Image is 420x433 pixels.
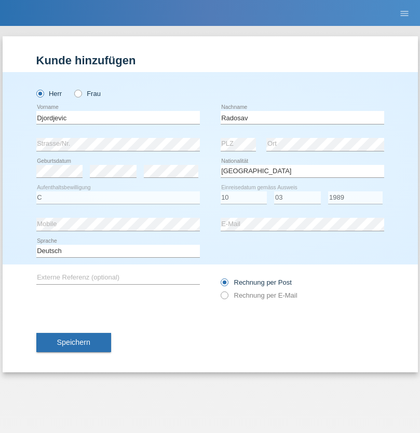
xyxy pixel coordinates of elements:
[394,10,415,16] a: menu
[399,8,410,19] i: menu
[36,90,43,96] input: Herr
[36,333,111,353] button: Speichern
[36,54,384,67] h1: Kunde hinzufügen
[57,338,90,346] span: Speichern
[221,291,227,304] input: Rechnung per E-Mail
[74,90,81,96] input: Frau
[221,278,227,291] input: Rechnung per Post
[221,278,292,286] label: Rechnung per Post
[74,90,101,97] label: Frau
[221,291,297,299] label: Rechnung per E-Mail
[36,90,62,97] label: Herr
